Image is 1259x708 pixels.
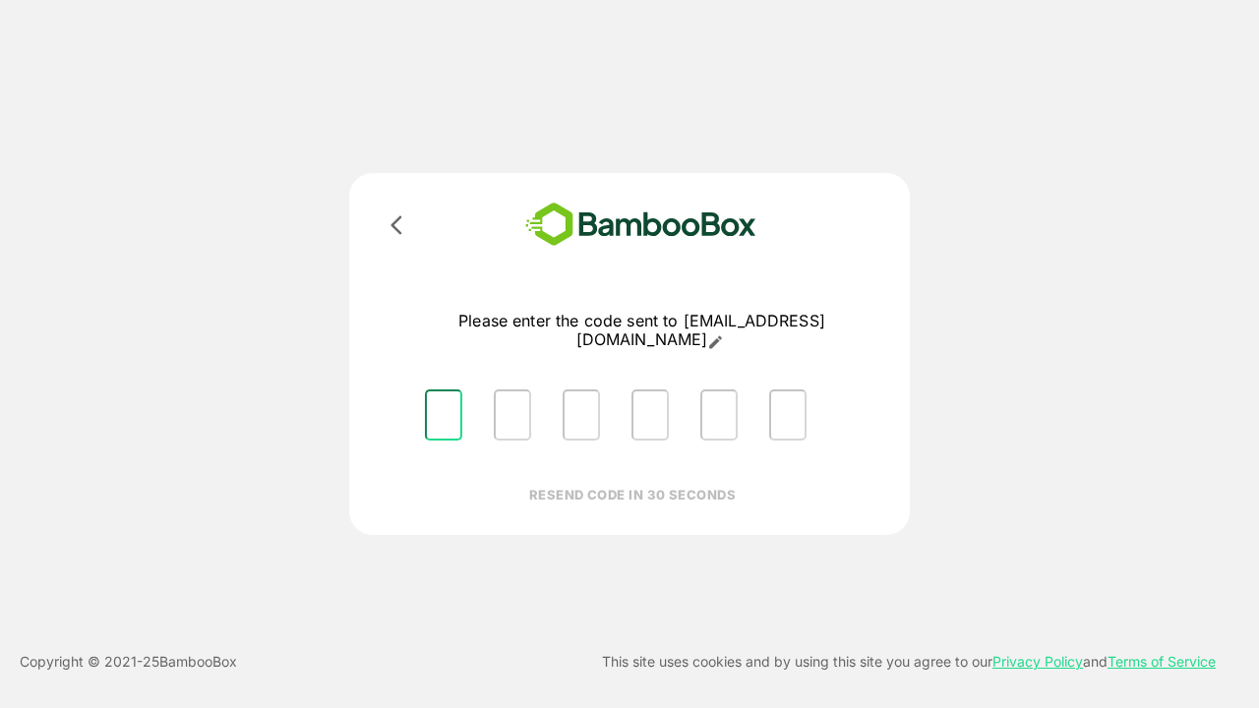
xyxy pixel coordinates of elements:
a: Privacy Policy [992,653,1083,670]
input: Please enter OTP character 2 [494,389,531,441]
p: Please enter the code sent to [EMAIL_ADDRESS][DOMAIN_NAME] [409,312,874,350]
input: Please enter OTP character 4 [631,389,669,441]
a: Terms of Service [1108,653,1216,670]
input: Please enter OTP character 1 [425,389,462,441]
input: Please enter OTP character 5 [700,389,738,441]
input: Please enter OTP character 3 [563,389,600,441]
img: bamboobox [497,197,785,253]
p: This site uses cookies and by using this site you agree to our and [602,650,1216,674]
input: Please enter OTP character 6 [769,389,807,441]
p: Copyright © 2021- 25 BambooBox [20,650,237,674]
